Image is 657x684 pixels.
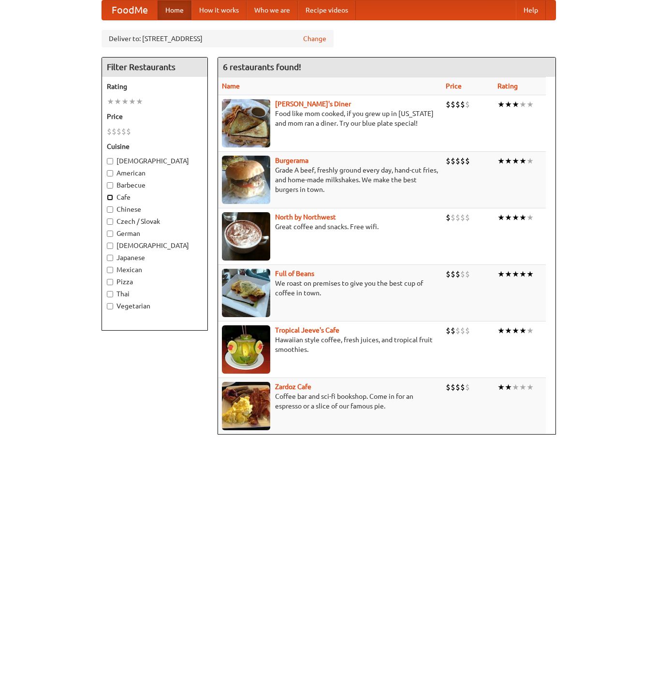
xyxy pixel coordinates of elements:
[107,194,113,201] input: Cafe
[505,99,512,110] li: ★
[512,212,519,223] li: ★
[222,165,438,194] p: Grade A beef, freshly ground every day, hand-cut fries, and home-made milkshakes. We make the bes...
[455,156,460,166] li: $
[512,325,519,336] li: ★
[107,182,113,189] input: Barbecue
[446,269,451,279] li: $
[505,212,512,223] li: ★
[460,99,465,110] li: $
[451,325,455,336] li: $
[303,34,326,44] a: Change
[107,142,203,151] h5: Cuisine
[451,99,455,110] li: $
[505,382,512,393] li: ★
[107,303,113,309] input: Vegetarian
[460,212,465,223] li: $
[107,156,203,166] label: [DEMOGRAPHIC_DATA]
[114,96,121,107] li: ★
[512,156,519,166] li: ★
[497,212,505,223] li: ★
[446,82,462,90] a: Price
[107,170,113,176] input: American
[107,217,203,226] label: Czech / Slovak
[222,82,240,90] a: Name
[112,126,117,137] li: $
[505,156,512,166] li: ★
[275,326,339,334] b: Tropical Jeeve's Cafe
[222,109,438,128] p: Food like mom cooked, if you grew up in [US_STATE] and mom ran a diner. Try our blue plate special!
[451,212,455,223] li: $
[107,267,113,273] input: Mexican
[107,126,112,137] li: $
[298,0,356,20] a: Recipe videos
[107,96,114,107] li: ★
[460,156,465,166] li: $
[107,168,203,178] label: American
[107,158,113,164] input: [DEMOGRAPHIC_DATA]
[107,291,113,297] input: Thai
[107,206,113,213] input: Chinese
[526,156,534,166] li: ★
[102,58,207,77] h4: Filter Restaurants
[107,253,203,262] label: Japanese
[455,382,460,393] li: $
[446,156,451,166] li: $
[222,278,438,298] p: We roast on premises to give you the best cup of coffee in town.
[446,325,451,336] li: $
[460,269,465,279] li: $
[497,156,505,166] li: ★
[275,383,311,391] b: Zardoz Cafe
[512,269,519,279] li: ★
[465,269,470,279] li: $
[247,0,298,20] a: Who we are
[275,213,336,221] a: North by Northwest
[455,325,460,336] li: $
[519,156,526,166] li: ★
[455,269,460,279] li: $
[107,229,203,238] label: German
[275,157,308,164] b: Burgerama
[465,325,470,336] li: $
[222,392,438,411] p: Coffee bar and sci-fi bookshop. Come in for an espresso or a slice of our famous pie.
[526,269,534,279] li: ★
[505,269,512,279] li: ★
[102,30,334,47] div: Deliver to: [STREET_ADDRESS]
[497,99,505,110] li: ★
[107,218,113,225] input: Czech / Slovak
[465,212,470,223] li: $
[519,212,526,223] li: ★
[512,382,519,393] li: ★
[107,180,203,190] label: Barbecue
[222,335,438,354] p: Hawaiian style coffee, fresh juices, and tropical fruit smoothies.
[222,269,270,317] img: beans.jpg
[460,382,465,393] li: $
[526,99,534,110] li: ★
[505,325,512,336] li: ★
[497,325,505,336] li: ★
[121,126,126,137] li: $
[107,279,113,285] input: Pizza
[129,96,136,107] li: ★
[222,222,438,232] p: Great coffee and snacks. Free wifi.
[526,212,534,223] li: ★
[107,231,113,237] input: German
[107,289,203,299] label: Thai
[446,212,451,223] li: $
[516,0,546,20] a: Help
[497,269,505,279] li: ★
[107,265,203,275] label: Mexican
[451,156,455,166] li: $
[107,112,203,121] h5: Price
[451,269,455,279] li: $
[191,0,247,20] a: How it works
[451,382,455,393] li: $
[222,212,270,261] img: north.jpg
[465,99,470,110] li: $
[222,325,270,374] img: jeeves.jpg
[497,382,505,393] li: ★
[107,82,203,91] h5: Rating
[275,270,314,277] a: Full of Beans
[455,212,460,223] li: $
